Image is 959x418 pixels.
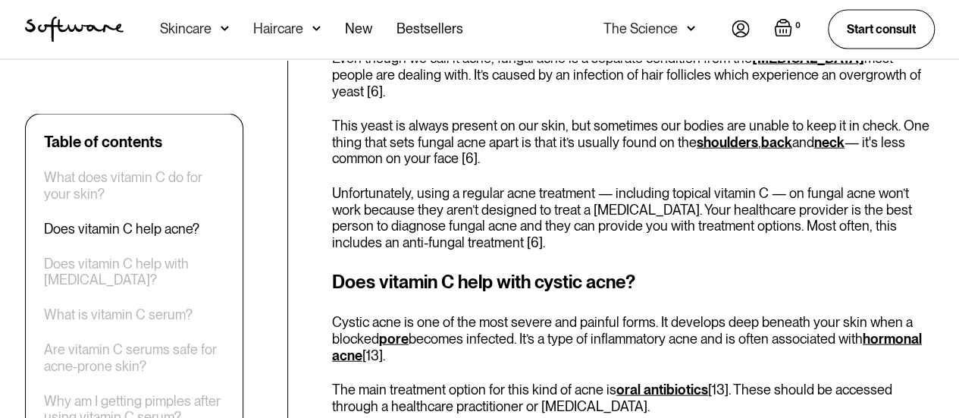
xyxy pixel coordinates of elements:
div: Skincare [160,21,212,36]
a: back [761,134,792,150]
a: What does vitamin C do for your skin? [44,169,224,202]
a: Are vitamin C serums safe for acne-prone skin? [44,341,224,374]
div: Table of contents [44,133,162,151]
div: Haircare [253,21,303,36]
a: home [25,17,124,42]
img: arrow down [312,21,321,36]
a: oral antibiotics [616,382,708,398]
div: 0 [792,19,804,33]
p: Unfortunately, using a regular acne treatment — including topical vitamin C — on fungal acne won’... [332,185,935,250]
div: The Science [603,21,678,36]
a: Does vitamin C help with [MEDICAL_DATA]? [44,256,224,288]
a: Does vitamin C help acne? [44,221,199,237]
a: neck [814,134,845,150]
p: Cystic acne is one of the most severe and painful forms. It develops deep beneath your skin when ... [332,314,935,363]
h3: Does vitamin C help with cystic acne? [332,269,935,296]
p: The main treatment option for this kind of acne is [13]. These should be accessed through a healt... [332,382,935,414]
a: Start consult [828,10,935,49]
a: What is vitamin C serum? [44,306,193,323]
img: arrow down [221,21,229,36]
a: hormonal acne [332,331,922,363]
a: Open empty cart [774,19,804,40]
img: arrow down [687,21,695,36]
p: Even though we call it acne, fungal acne is a separate condition from the most people are dealing... [332,50,935,99]
a: pore [379,331,409,347]
a: shoulders [697,134,758,150]
img: Software Logo [25,17,124,42]
p: This yeast is always present on our skin, but sometimes our bodies are unable to keep it in check... [332,118,935,167]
